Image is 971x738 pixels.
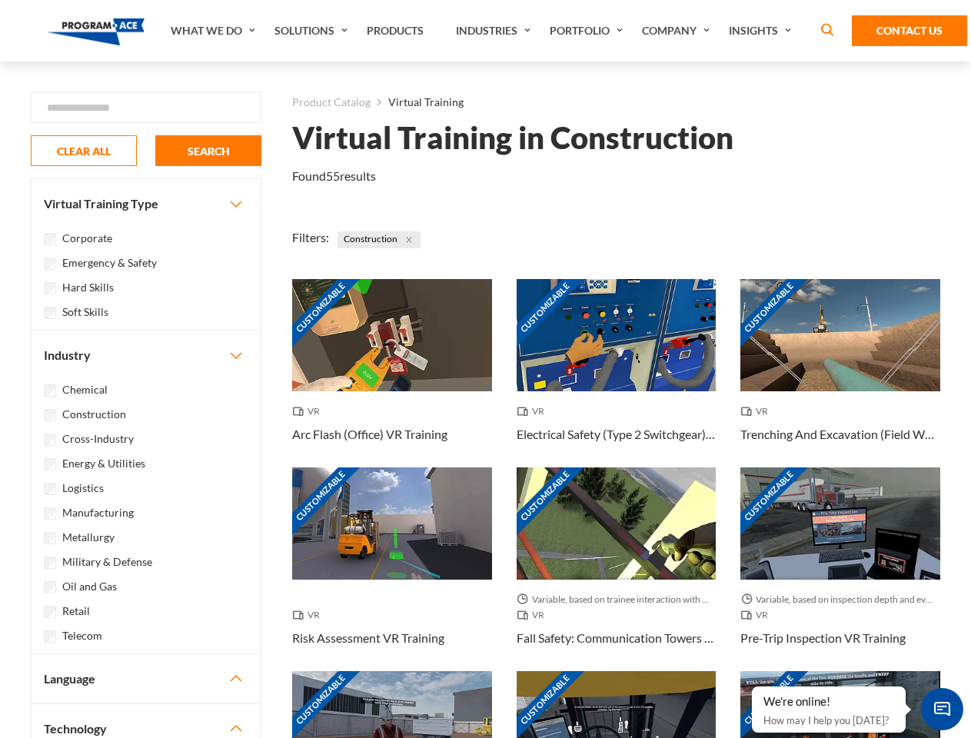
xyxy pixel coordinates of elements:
[32,179,261,228] button: Virtual Training Type
[292,467,492,671] a: Customizable Thumbnail - Risk Assessment VR Training VR Risk Assessment VR Training
[292,607,326,623] span: VR
[62,279,114,296] label: Hard Skills
[401,231,417,248] button: Close
[292,167,376,185] p: Found results
[763,711,894,730] p: How may I help you [DATE]?
[44,307,56,319] input: Soft Skills
[292,629,444,647] h3: Risk Assessment VR Training
[44,532,56,544] input: Metallurgy
[517,425,717,444] h3: Electrical Safety (Type 2 Switchgear) VR Training
[62,627,102,644] label: Telecom
[292,92,371,112] a: Product Catalog
[740,404,774,419] span: VR
[44,630,56,643] input: Telecom
[740,607,774,623] span: VR
[763,694,894,710] div: We're online!
[62,480,104,497] label: Logistics
[62,603,90,620] label: Retail
[44,507,56,520] input: Manufacturing
[740,467,940,671] a: Customizable Thumbnail - Pre-Trip Inspection VR Training Variable, based on inspection depth and ...
[852,15,967,46] a: Contact Us
[62,553,152,570] label: Military & Defense
[62,230,112,247] label: Corporate
[44,458,56,470] input: Energy & Utilities
[31,135,137,166] button: CLEAR ALL
[292,230,329,244] span: Filters:
[292,125,733,151] h1: Virtual Training in Construction
[62,406,126,423] label: Construction
[62,254,157,271] label: Emergency & Safety
[44,434,56,446] input: Cross-Industry
[740,425,940,444] h3: Trenching And Excavation (Field Work) VR Training
[44,384,56,397] input: Chemical
[44,409,56,421] input: Construction
[44,483,56,495] input: Logistics
[44,282,56,294] input: Hard Skills
[48,18,145,45] img: Program-Ace
[62,529,115,546] label: Metallurgy
[292,92,940,112] nav: breadcrumb
[44,606,56,618] input: Retail
[62,381,108,398] label: Chemical
[921,688,963,730] span: Chat Widget
[517,607,550,623] span: VR
[44,233,56,245] input: Corporate
[44,581,56,593] input: Oil and Gas
[32,654,261,703] button: Language
[62,304,108,321] label: Soft Skills
[517,404,550,419] span: VR
[740,629,906,647] h3: Pre-Trip Inspection VR Training
[292,425,447,444] h3: Arc Flash (Office) VR Training
[62,455,145,472] label: Energy & Utilities
[740,279,940,467] a: Customizable Thumbnail - Trenching And Excavation (Field Work) VR Training VR Trenching And Excav...
[62,430,134,447] label: Cross-Industry
[44,557,56,569] input: Military & Defense
[338,231,421,248] span: Construction
[62,578,117,595] label: Oil and Gas
[517,279,717,467] a: Customizable Thumbnail - Electrical Safety (Type 2 Switchgear) VR Training VR Electrical Safety (...
[517,629,717,647] h3: Fall Safety: Communication Towers VR Training
[517,467,717,671] a: Customizable Thumbnail - Fall Safety: Communication Towers VR Training Variable, based on trainee...
[740,592,940,607] span: Variable, based on inspection depth and event interaction.
[62,504,134,521] label: Manufacturing
[326,168,340,183] em: 55
[371,92,464,112] li: Virtual Training
[292,404,326,419] span: VR
[32,331,261,380] button: Industry
[517,592,717,607] span: Variable, based on trainee interaction with each section.
[292,279,492,467] a: Customizable Thumbnail - Arc Flash (Office) VR Training VR Arc Flash (Office) VR Training
[44,258,56,270] input: Emergency & Safety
